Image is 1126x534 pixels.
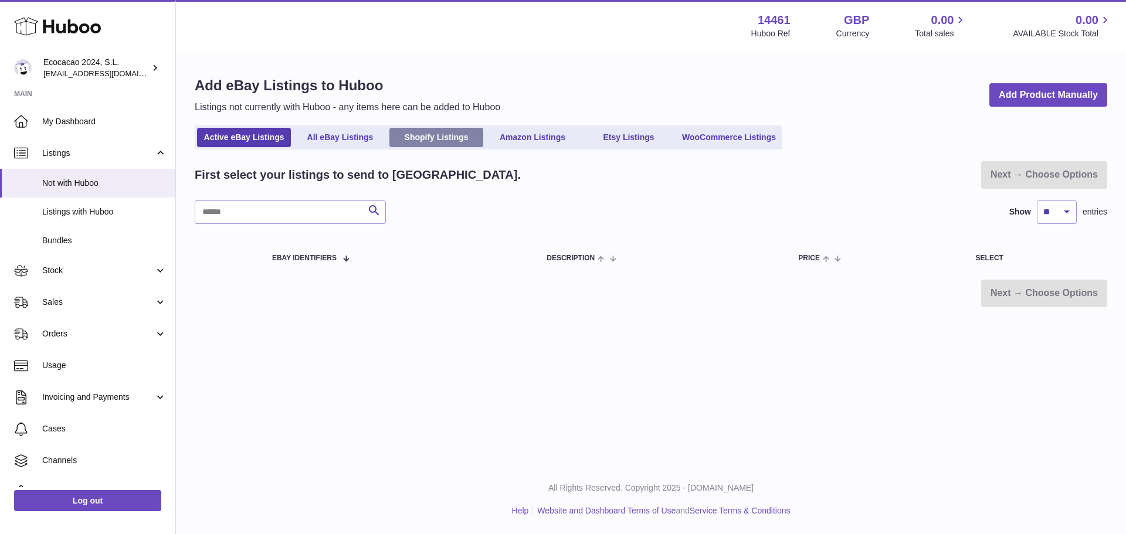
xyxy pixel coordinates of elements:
[989,83,1107,107] a: Add Product Manually
[42,235,167,246] span: Bundles
[14,59,32,77] img: internalAdmin-14461@internal.huboo.com
[42,297,154,308] span: Sales
[1013,28,1112,39] span: AVAILABLE Stock Total
[42,206,167,217] span: Listings with Huboo
[195,101,500,114] p: Listings not currently with Huboo - any items here can be added to Huboo
[42,487,167,498] span: Settings
[844,12,869,28] strong: GBP
[836,28,870,39] div: Currency
[537,506,676,515] a: Website and Dashboard Terms of Use
[42,392,154,403] span: Invoicing and Payments
[758,12,791,28] strong: 14461
[293,128,387,147] a: All eBay Listings
[195,167,521,183] h2: First select your listings to send to [GEOGRAPHIC_DATA].
[43,69,172,78] span: [EMAIL_ADDRESS][DOMAIN_NAME]
[915,12,967,39] a: 0.00 Total sales
[42,455,167,466] span: Channels
[1083,206,1107,217] span: entries
[976,254,1096,262] div: Select
[389,128,483,147] a: Shopify Listings
[931,12,954,28] span: 0.00
[42,148,154,159] span: Listings
[690,506,791,515] a: Service Terms & Conditions
[798,254,820,262] span: Price
[42,178,167,189] span: Not with Huboo
[547,254,595,262] span: Description
[272,254,337,262] span: eBay Identifiers
[1076,12,1098,28] span: 0.00
[486,128,579,147] a: Amazon Listings
[14,490,161,511] a: Log out
[42,116,167,127] span: My Dashboard
[751,28,791,39] div: Huboo Ref
[42,265,154,276] span: Stock
[512,506,529,515] a: Help
[43,57,149,79] div: Ecocacao 2024, S.L.
[42,423,167,434] span: Cases
[1013,12,1112,39] a: 0.00 AVAILABLE Stock Total
[915,28,967,39] span: Total sales
[197,128,291,147] a: Active eBay Listings
[678,128,780,147] a: WooCommerce Listings
[185,482,1117,494] p: All Rights Reserved. Copyright 2025 - [DOMAIN_NAME]
[195,76,500,95] h1: Add eBay Listings to Huboo
[1009,206,1031,217] label: Show
[582,128,676,147] a: Etsy Listings
[42,360,167,371] span: Usage
[533,505,790,516] li: and
[42,328,154,339] span: Orders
